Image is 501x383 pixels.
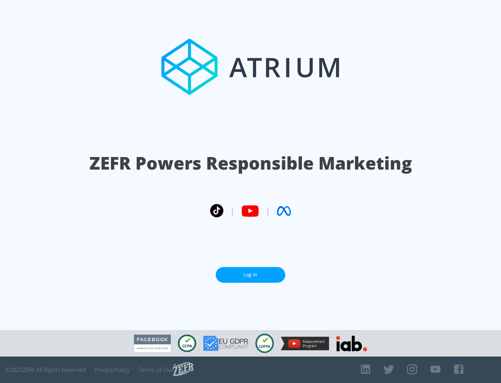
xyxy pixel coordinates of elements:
a: Terms of Use [138,366,173,373]
a: Privacy Policy [94,366,130,373]
span: | [230,206,234,216]
a: Log In [216,267,285,283]
span: | [266,206,270,216]
img: CCPA Compliant [178,335,196,352]
img: IAB [336,336,367,351]
img: GDPR Compliant [203,336,248,351]
img: Facebook Marketing Partner [134,335,171,352]
img: YouTube Measurement Program [281,337,329,350]
span: © 2025 ZEFR All Rights Reserved [5,366,86,373]
img: COPPA Compliant [255,334,274,353]
h1: ZEFR Powers Responsible Marketing [89,151,412,175]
